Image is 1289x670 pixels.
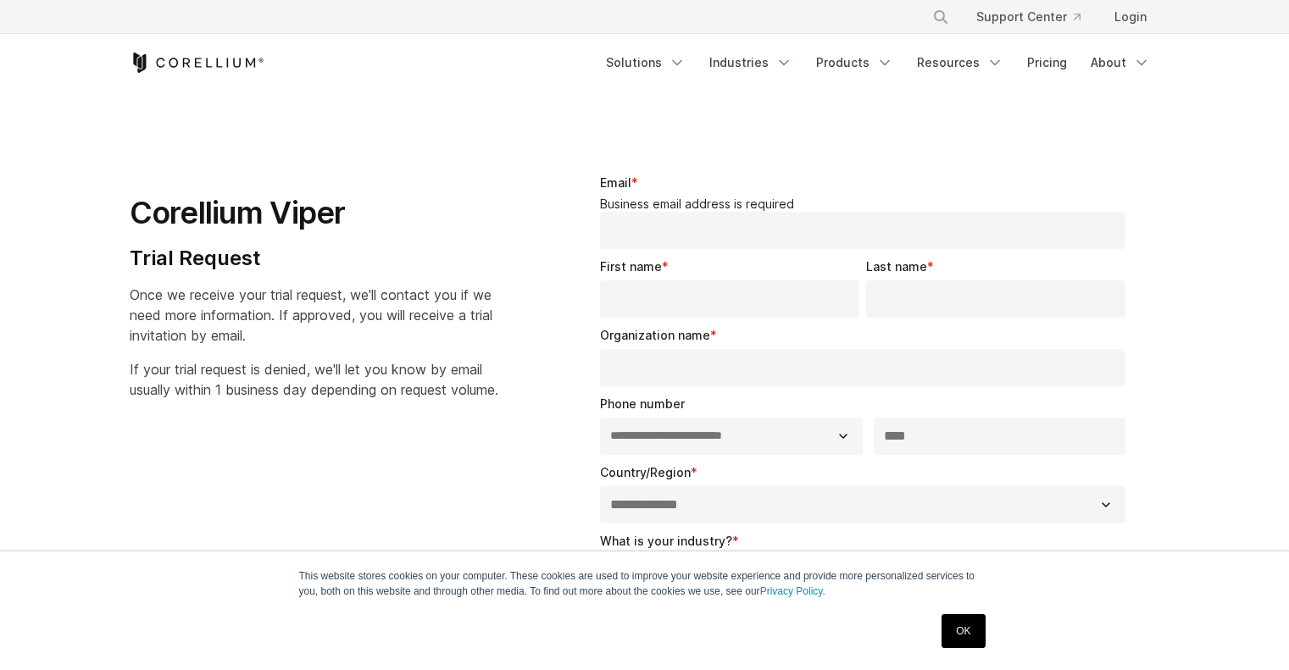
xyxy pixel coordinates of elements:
[699,47,803,78] a: Industries
[596,47,1160,78] div: Navigation Menu
[130,286,492,344] span: Once we receive your trial request, we'll contact you if we need more information. If approved, y...
[925,2,956,32] button: Search
[600,175,631,190] span: Email
[600,197,1133,212] legend: Business email address is required
[600,259,662,274] span: First name
[806,47,903,78] a: Products
[600,534,732,548] span: What is your industry?
[130,53,264,73] a: Corellium Home
[760,585,825,597] a: Privacy Policy.
[130,246,498,271] h4: Trial Request
[963,2,1094,32] a: Support Center
[600,328,710,342] span: Organization name
[1017,47,1077,78] a: Pricing
[299,568,991,599] p: This website stores cookies on your computer. These cookies are used to improve your website expe...
[600,396,685,411] span: Phone number
[912,2,1160,32] div: Navigation Menu
[907,47,1014,78] a: Resources
[130,361,498,398] span: If your trial request is denied, we'll let you know by email usually within 1 business day depend...
[866,259,927,274] span: Last name
[596,47,696,78] a: Solutions
[600,465,691,479] span: Country/Region
[130,194,498,232] h1: Corellium Viper
[1081,47,1160,78] a: About
[942,614,985,648] a: OK
[1101,2,1160,32] a: Login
